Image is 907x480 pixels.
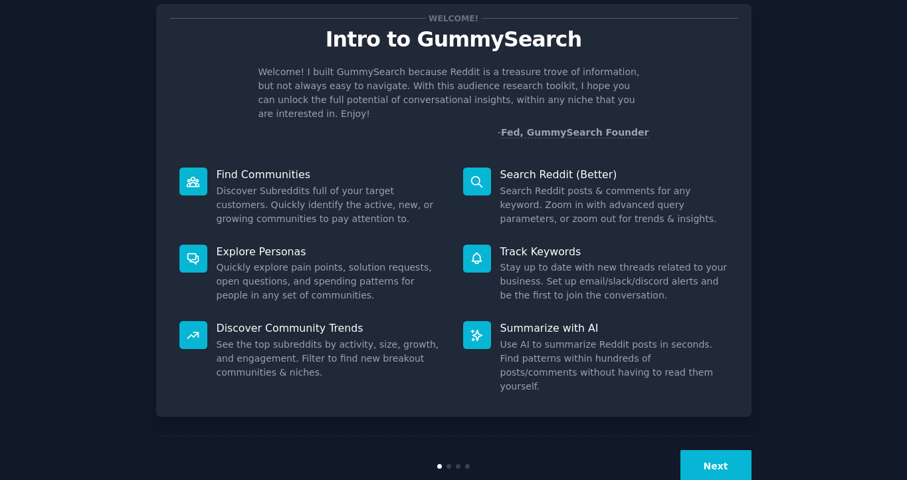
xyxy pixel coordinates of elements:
p: Intro to GummySearch [170,28,738,51]
dd: Use AI to summarize Reddit posts in seconds. Find patterns within hundreds of posts/comments with... [500,338,728,394]
dd: See the top subreddits by activity, size, growth, and engagement. Filter to find new breakout com... [217,338,445,380]
p: Search Reddit (Better) [500,168,728,181]
dd: Discover Subreddits full of your target customers. Quickly identify the active, new, or growing c... [217,184,445,226]
span: Welcome! [426,11,480,25]
p: Explore Personas [217,245,445,259]
p: Discover Community Trends [217,321,445,335]
dd: Quickly explore pain points, solution requests, open questions, and spending patterns for people ... [217,261,445,302]
div: - [498,126,649,140]
dd: Stay up to date with new threads related to your business. Set up email/slack/discord alerts and ... [500,261,728,302]
p: Welcome! I built GummySearch because Reddit is a treasure trove of information, but not always ea... [258,65,649,121]
p: Track Keywords [500,245,728,259]
p: Find Communities [217,168,445,181]
a: Fed, GummySearch Founder [501,127,649,138]
dd: Search Reddit posts & comments for any keyword. Zoom in with advanced query parameters, or zoom o... [500,184,728,226]
p: Summarize with AI [500,321,728,335]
